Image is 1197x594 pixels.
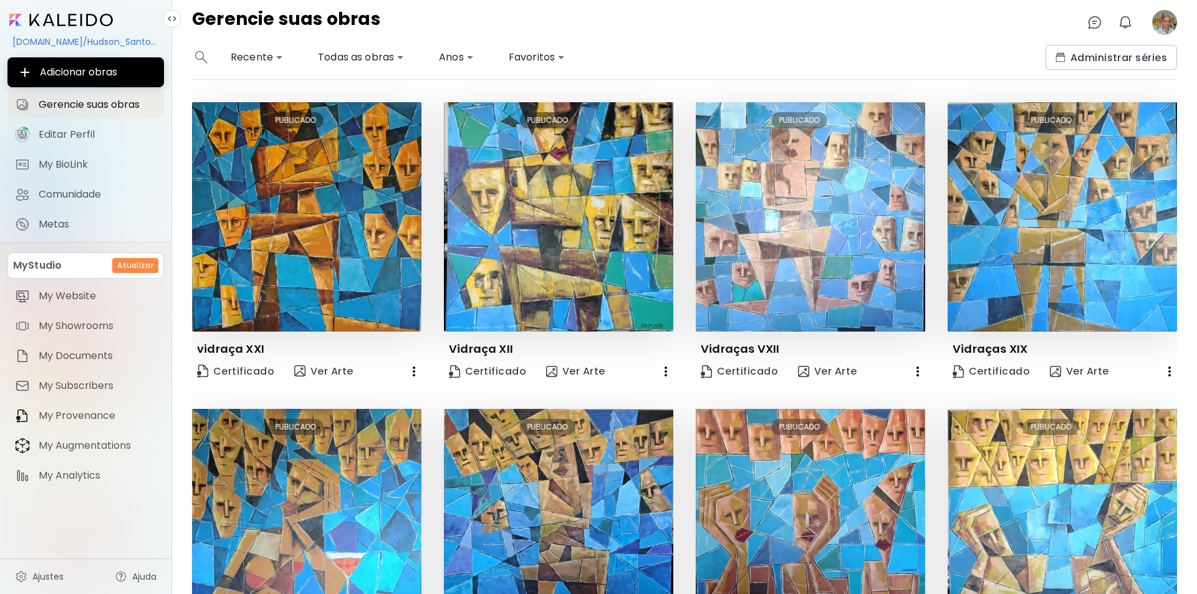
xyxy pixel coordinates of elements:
img: view-art [1050,366,1061,377]
div: Anos [434,47,479,67]
span: Certificado [449,365,526,378]
img: settings [15,570,27,583]
div: PUBLICADO [268,112,324,128]
span: Ajuda [132,570,156,583]
img: thumbnail [444,102,673,332]
p: MyStudio [13,258,62,273]
img: item [15,348,30,363]
span: My Subscribers [39,380,156,392]
button: view-artVer Arte [289,359,358,384]
img: collapse [167,14,177,24]
span: Ver Arte [1050,365,1109,378]
img: view-art [294,365,305,376]
div: PUBLICADO [520,419,575,435]
img: view-art [798,366,809,377]
span: Ver Arte [798,365,857,378]
a: CertificateCertificado [948,359,1035,384]
img: Comunidade icon [15,187,30,202]
span: My Documents [39,350,156,362]
span: My BioLink [39,158,156,171]
img: help [115,570,127,583]
span: Certificado [701,365,778,378]
a: Gerencie suas obras iconGerencie suas obras [7,92,164,117]
a: itemMy Showrooms [7,314,164,338]
span: Ver Arte [546,365,605,378]
a: CertificateCertificado [444,359,531,384]
span: My Augmentations [39,439,156,452]
img: item [15,438,30,454]
img: Certificate [953,365,964,378]
span: Ver Arte [294,364,353,379]
p: Vidraças XIX [953,342,1027,357]
div: Todas as obras [313,47,409,67]
button: view-artVer Arte [793,359,862,384]
h6: Atualizar [117,260,153,271]
button: collectionsAdministrar séries [1046,45,1177,70]
div: Favoritos [504,47,570,67]
span: Metas [39,218,156,231]
p: Vidraças VXII [701,342,779,357]
span: Comunidade [39,188,156,201]
span: My Analytics [39,469,156,482]
div: PUBLICADO [772,112,827,128]
span: Ajustes [32,570,64,583]
div: PUBLICADO [268,419,324,435]
div: PUBLICADO [520,112,575,128]
div: Recente [226,47,288,67]
img: Certificate [701,365,712,378]
a: itemMy Analytics [7,463,164,488]
button: view-artVer Arte [1045,359,1114,384]
span: Gerencie suas obras [39,98,156,111]
a: itemMy Subscribers [7,373,164,398]
span: Editar Perfil [39,128,156,141]
span: Certificado [197,363,274,380]
img: item [15,468,30,483]
span: My Provenance [39,410,156,422]
p: vidraça XXI [197,342,264,357]
img: item [15,319,30,333]
span: My Showrooms [39,320,156,332]
a: completeMetas iconMetas [7,212,164,237]
img: Certificate [197,365,208,378]
img: thumbnail [948,102,1177,332]
button: search [192,45,211,70]
img: view-art [546,366,557,377]
a: itemMy Documents [7,343,164,368]
h4: Gerencie suas obras [192,10,380,35]
button: bellIcon [1115,12,1136,33]
div: PUBLICADO [1024,112,1079,128]
img: item [15,408,30,423]
div: [DOMAIN_NAME]/Hudson_Santos_Nunes [7,31,164,52]
a: Ajuda [107,564,164,589]
a: Comunidade iconComunidade [7,182,164,207]
div: PUBLICADO [772,419,827,435]
img: Metas icon [15,217,30,232]
span: Administrar séries [1055,51,1167,64]
a: itemMy Website [7,284,164,309]
a: Ajustes [7,564,71,589]
img: item [15,289,30,304]
img: My BioLink icon [15,157,30,172]
img: Gerencie suas obras icon [15,97,30,112]
div: PUBLICADO [1024,419,1079,435]
a: itemMy Provenance [7,403,164,428]
img: thumbnail [696,102,925,332]
img: search [195,51,208,64]
a: completeMy BioLink iconMy BioLink [7,152,164,177]
button: view-artVer Arte [541,359,610,384]
a: CertificateCertificado [696,359,783,384]
img: collections [1055,52,1065,62]
span: Certificado [953,365,1030,378]
button: Adicionar obras [7,57,164,87]
p: Vidraça XII [449,342,513,357]
a: itemMy Augmentations [7,433,164,458]
img: bellIcon [1118,15,1133,30]
span: My Website [39,290,156,302]
img: thumbnail [192,102,421,332]
img: chatIcon [1087,15,1102,30]
span: Adicionar obras [17,65,154,80]
a: iconcompleteEditar Perfil [7,122,164,147]
img: item [15,378,30,393]
img: Certificate [449,365,460,378]
a: CertificateCertificado [192,359,279,384]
